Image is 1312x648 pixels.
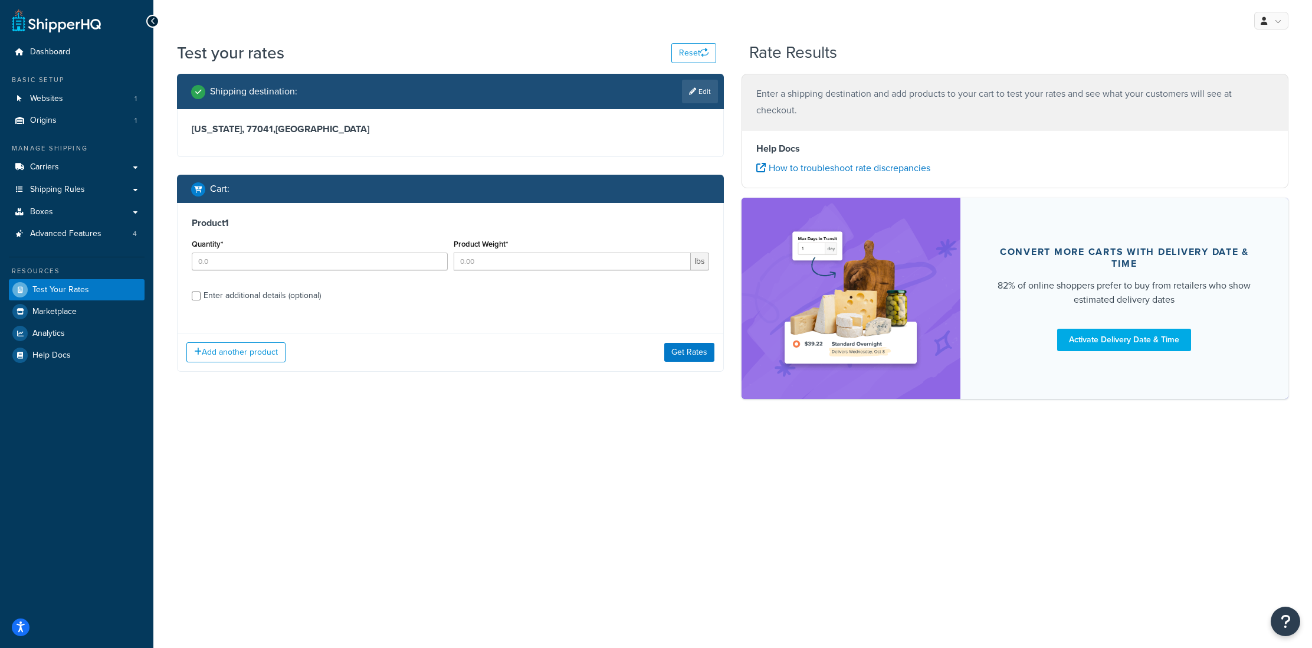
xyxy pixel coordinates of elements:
label: Quantity* [192,240,223,248]
span: Help Docs [32,351,71,361]
h2: Rate Results [749,44,837,62]
input: Enter additional details (optional) [192,292,201,300]
div: Convert more carts with delivery date & time [989,246,1260,270]
button: Reset [671,43,716,63]
span: lbs [691,253,709,270]
div: Resources [9,266,145,276]
li: Origins [9,110,145,132]
button: Open Resource Center [1271,607,1300,636]
span: Origins [30,116,57,126]
a: How to troubleshoot rate discrepancies [756,161,930,175]
h3: [US_STATE], 77041 , [GEOGRAPHIC_DATA] [192,123,709,135]
a: Shipping Rules [9,179,145,201]
span: Advanced Features [30,229,101,239]
button: Get Rates [664,343,714,362]
span: Marketplace [32,307,77,317]
span: Dashboard [30,47,70,57]
div: 82% of online shoppers prefer to buy from retailers who show estimated delivery dates [989,279,1260,307]
span: 1 [135,116,137,126]
span: Carriers [30,162,59,172]
li: Advanced Features [9,223,145,245]
button: Add another product [186,342,286,362]
a: Advanced Features4 [9,223,145,245]
span: 1 [135,94,137,104]
a: Activate Delivery Date & Time [1057,329,1191,351]
img: feature-image-ddt-36eae7f7280da8017bfb280eaccd9c446f90b1fe08728e4019434db127062ab4.png [777,215,924,381]
input: 0.00 [454,253,691,270]
span: Shipping Rules [30,185,85,195]
div: Enter additional details (optional) [204,287,321,304]
a: Help Docs [9,345,145,366]
a: Dashboard [9,41,145,63]
div: Manage Shipping [9,143,145,153]
a: Carriers [9,156,145,178]
span: Analytics [32,329,65,339]
a: Websites1 [9,88,145,110]
h2: Cart : [210,184,229,194]
li: Websites [9,88,145,110]
p: Enter a shipping destination and add products to your cart to test your rates and see what your c... [756,86,1274,119]
h1: Test your rates [177,41,284,64]
span: Test Your Rates [32,285,89,295]
h2: Shipping destination : [210,86,297,97]
h3: Product 1 [192,217,709,229]
a: Analytics [9,323,145,344]
label: Product Weight* [454,240,508,248]
a: Boxes [9,201,145,223]
a: Edit [682,80,718,103]
a: Origins1 [9,110,145,132]
a: Marketplace [9,301,145,322]
h4: Help Docs [756,142,1274,156]
a: Test Your Rates [9,279,145,300]
input: 0.0 [192,253,448,270]
span: 4 [133,229,137,239]
div: Basic Setup [9,75,145,85]
span: Websites [30,94,63,104]
span: Boxes [30,207,53,217]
